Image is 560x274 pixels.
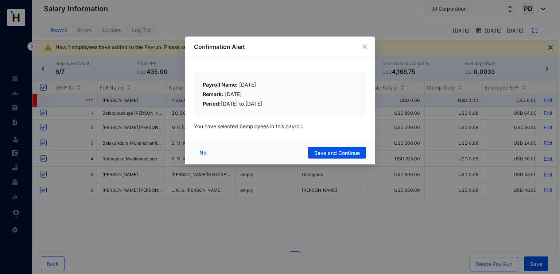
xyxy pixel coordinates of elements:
span: Save and Continue [314,149,360,157]
span: close [362,44,367,50]
button: Save and Continue [308,147,366,159]
button: No [194,147,214,159]
div: [DATE] to [DATE] [203,100,357,108]
button: Close [361,43,369,51]
div: [DATE] [203,81,357,90]
span: You have selected 6 employees in this payroll. [194,123,303,129]
b: Payroll Name: [203,81,238,88]
p: Confirmation Alert [194,42,366,51]
div: [DATE] [203,90,357,100]
b: Remark: [203,91,223,97]
span: No [199,149,206,157]
b: Period: [203,100,221,107]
